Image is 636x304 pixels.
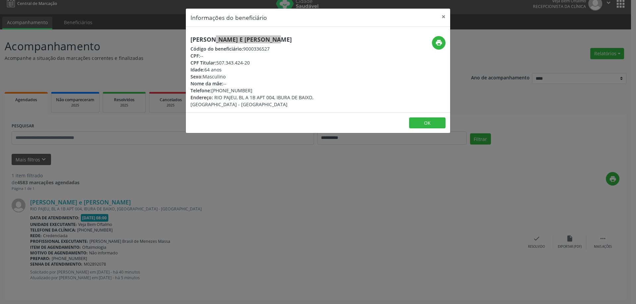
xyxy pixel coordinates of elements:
[190,13,267,22] h5: Informações do beneficiário
[409,117,446,129] button: OK
[435,39,443,46] i: print
[190,36,357,43] h5: [PERSON_NAME] e [PERSON_NAME]
[190,87,211,94] span: Telefone:
[190,52,357,59] div: --
[190,94,313,108] span: RIO PAJEU, BL A 1B APT 004, IBURA DE BAIXO, [GEOGRAPHIC_DATA] - [GEOGRAPHIC_DATA]
[437,9,450,25] button: Close
[190,80,357,87] div: --
[190,60,216,66] span: CPF Titular:
[190,46,243,52] span: Código do beneficiário:
[190,73,357,80] div: Masculino
[190,45,357,52] div: 9000336527
[190,87,357,94] div: [PHONE_NUMBER]
[190,80,223,87] span: Nome da mãe:
[190,53,200,59] span: CPF:
[190,66,204,73] span: Idade:
[190,94,213,101] span: Endereço:
[190,66,357,73] div: 64 anos
[432,36,446,50] button: print
[190,59,357,66] div: 507.343.424-20
[190,73,203,80] span: Sexo:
